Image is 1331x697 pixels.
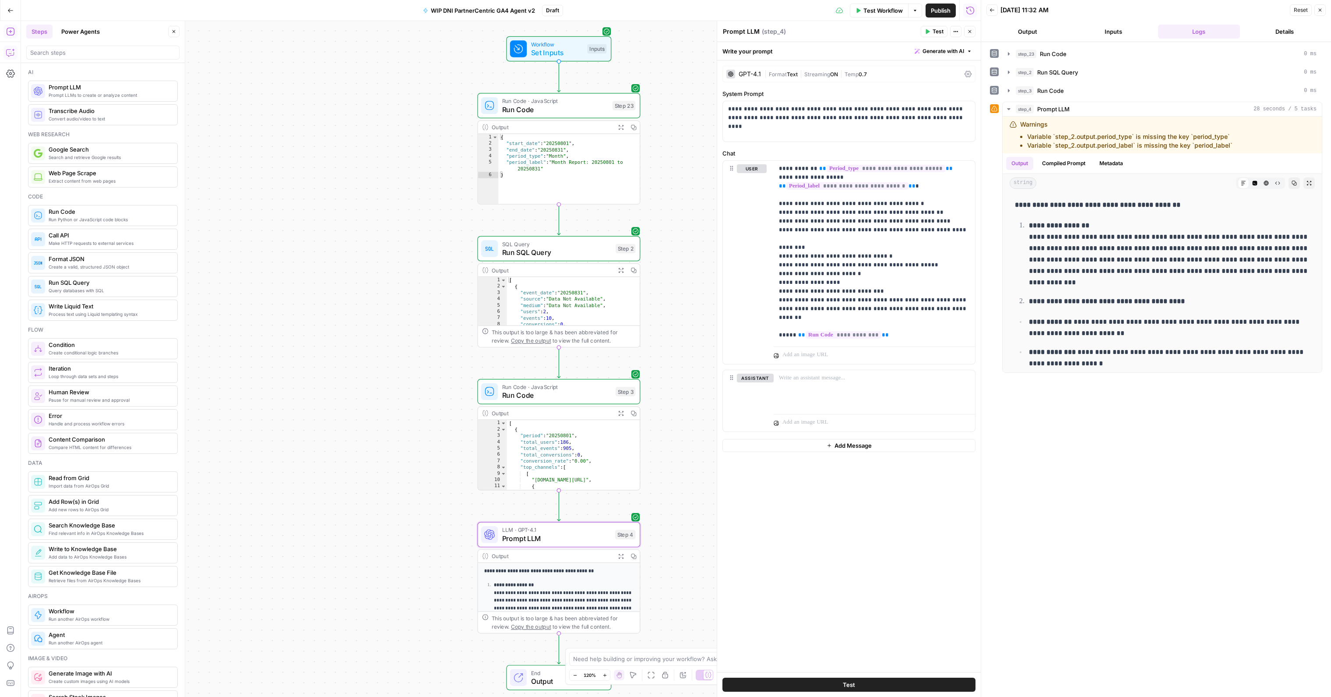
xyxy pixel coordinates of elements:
[500,420,506,426] span: Toggle code folding, rows 1 through 1366
[478,426,507,432] div: 2
[49,482,170,489] span: Import data from AirOps Grid
[737,374,774,382] button: assistant
[859,71,867,78] span: 0.7
[926,4,956,18] button: Publish
[478,147,499,153] div: 3
[492,328,636,345] div: This output is too large & has been abbreviated for review. to view the full content.
[492,409,612,417] div: Output
[49,568,170,577] span: Get Knowledge Base File
[478,159,499,172] div: 5
[863,6,903,15] span: Test Workflow
[722,89,975,98] label: System Prompt
[557,347,560,378] g: Edge from step_2 to step_3
[49,349,170,356] span: Create conditional logic branches
[615,530,636,540] div: Step 4
[478,134,499,140] div: 1
[49,373,170,380] span: Loop through data sets and steps
[492,552,612,560] div: Output
[1003,47,1322,61] button: 0 ms
[49,639,170,646] span: Run another AirOps agent
[1072,25,1155,39] button: Inputs
[1037,105,1070,113] span: Prompt LLM
[477,93,640,204] div: Run Code · JavaScriptRun CodeStep 23Output{ "start_date":"20250801", "end_date":"20250831", "peri...
[34,439,42,448] img: vrinnnclop0vshvmafd7ip1g7ohf
[478,420,507,426] div: 1
[49,340,170,349] span: Condition
[845,71,859,78] span: Temp
[1304,68,1317,76] span: 0 ms
[478,445,507,451] div: 5
[1040,50,1067,58] span: Run Code
[1094,157,1128,170] button: Metadata
[502,97,608,105] span: Run Code · JavaScript
[28,655,178,662] div: Image & video
[502,526,611,534] span: LLM · GPT-4.1
[1254,105,1317,113] span: 28 seconds / 5 tasks
[49,145,170,154] span: Google Search
[723,27,760,36] textarea: Prompt LLM
[478,321,507,327] div: 8
[431,6,535,15] span: WIP DNI PartnerCentric GA4 Agent v2
[717,42,981,60] div: Write your prompt
[477,379,640,490] div: Run Code · JavaScriptRun CodeStep 3Output[ { "period":"20250801", "total_users":186, "total_event...
[557,490,560,521] g: Edge from step_3 to step_4
[478,471,507,477] div: 9
[30,48,176,57] input: Search steps
[28,193,178,201] div: Code
[584,672,596,679] span: 120%
[418,4,540,18] button: WIP DNI PartnerCentric GA4 Agent v2
[478,489,507,495] div: 12
[531,40,583,48] span: Workflow
[616,244,636,254] div: Step 2
[492,266,612,274] div: Output
[737,164,767,173] button: user
[49,231,170,240] span: Call API
[723,370,767,432] div: assistant
[49,553,170,560] span: Add data to AirOps Knowledge Bases
[923,47,964,55] span: Generate with AI
[477,236,640,347] div: SQL QueryRun SQL QueryStep 2Output[ { "event_date":"20250831", "source":"Data Not Available", "me...
[502,240,612,248] span: SQL Query
[478,308,507,315] div: 6
[478,439,507,445] div: 4
[1304,87,1317,95] span: 0 ms
[49,169,170,177] span: Web Page Scrape
[49,607,170,616] span: Workflow
[478,464,507,471] div: 8
[798,69,804,78] span: |
[49,302,170,311] span: Write Liquid Text
[478,290,507,296] div: 3
[500,277,506,283] span: Toggle code folding, rows 1 through 2243
[1304,50,1317,58] span: 0 ms
[478,433,507,439] div: 3
[492,123,612,131] div: Output
[1243,25,1326,39] button: Details
[557,61,560,92] g: Edge from start to step_23
[722,439,975,452] button: Add Message
[478,483,507,489] div: 11
[478,296,507,302] div: 4
[762,27,786,36] span: ( step_4 )
[477,36,640,62] div: WorkflowSet InputsInputs
[49,240,170,247] span: Make HTTP requests to external services
[49,83,170,92] span: Prompt LLM
[1294,6,1308,14] span: Reset
[500,464,506,471] span: Toggle code folding, rows 8 through 44
[500,471,506,477] span: Toggle code folding, rows 9 through 15
[49,263,170,270] span: Create a valid, structured JSON object
[1006,157,1033,170] button: Output
[49,287,170,294] span: Query databases with SQL
[26,25,53,39] button: Steps
[531,669,602,677] span: End
[49,278,170,287] span: Run SQL Query
[531,676,602,686] span: Output
[1020,120,1232,150] div: Warnings
[502,390,612,400] span: Run Code
[478,283,507,290] div: 2
[49,396,170,403] span: Pause for manual review and approval
[531,47,583,58] span: Set Inputs
[492,134,498,140] span: Toggle code folding, rows 1 through 6
[1290,4,1312,16] button: Reset
[931,6,951,15] span: Publish
[1003,102,1322,116] button: 28 seconds / 5 tasks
